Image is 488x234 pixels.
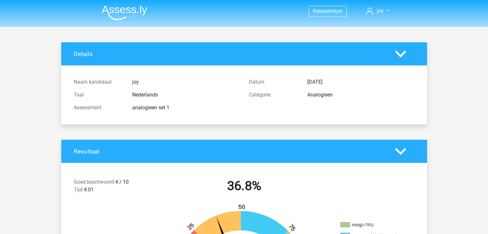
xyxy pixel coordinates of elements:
[74,187,84,193] span: Tijd:
[244,78,303,86] div: Datum
[377,8,384,14] span: joy
[127,104,244,112] div: analogieen set 1
[74,148,385,155] h4: Resultaat
[127,78,244,86] div: joy
[161,178,327,194] h2: 36.8%
[364,7,391,15] a: joy
[361,222,373,227] div: (>75%)
[69,78,127,86] div: Naam kandidaat
[303,91,419,99] div: Analogieen
[340,222,405,228] li: Hoog
[69,178,157,196] div: 4 / 10 4:01
[69,91,127,99] div: Taal
[127,91,244,99] div: Nederlands
[74,179,115,185] span: Goed beantwoord:
[74,50,385,58] h4: Details
[69,104,127,112] div: Assessment
[303,78,419,86] div: [DATE]
[244,91,303,99] div: Categorie
[322,8,343,14] span: premium
[313,8,322,14] span: Kies
[102,5,147,20] img: Assessly
[309,7,347,15] a: Kiespremium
